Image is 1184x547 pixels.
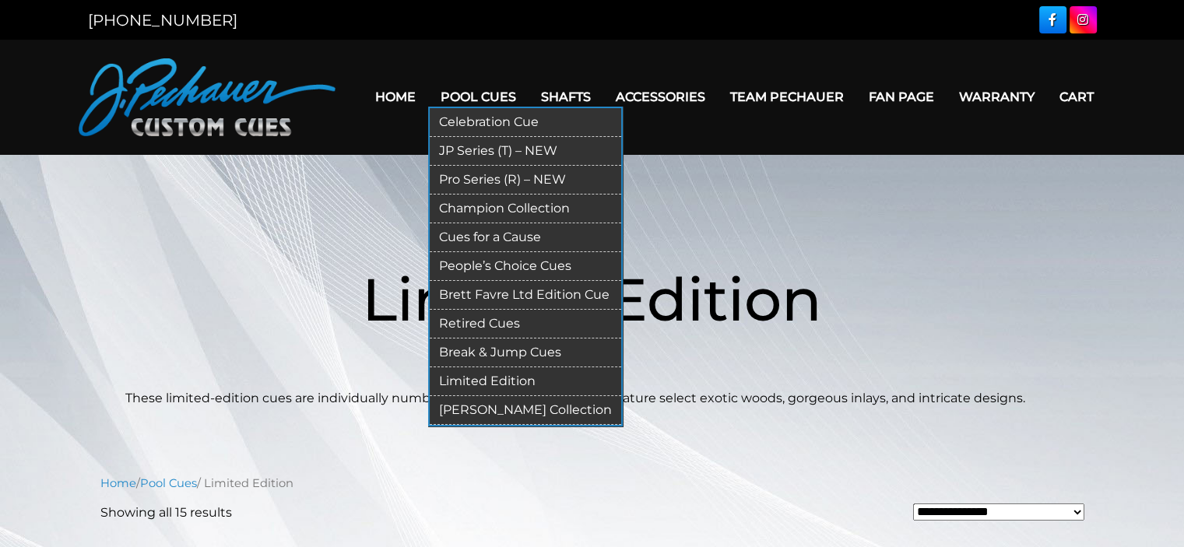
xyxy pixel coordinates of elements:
a: Break & Jump Cues [430,338,621,367]
a: Limited Edition [430,367,621,396]
a: People’s Choice Cues [430,252,621,281]
select: Shop order [913,503,1084,521]
span: Limited Edition [362,263,822,335]
p: These limited-edition cues are individually numbered and signed. These cues feature select exotic... [125,389,1059,408]
a: Cart [1047,77,1106,117]
a: Brett Favre Ltd Edition Cue [430,281,621,310]
a: Champion Collection [430,195,621,223]
a: Fan Page [856,77,947,117]
a: JP Series (T) – NEW [430,137,621,166]
a: Shafts [529,77,603,117]
a: Team Pechauer [718,77,856,117]
a: [PERSON_NAME] Collection [430,396,621,425]
a: Pro Series (R) – NEW [430,166,621,195]
a: Home [363,77,428,117]
a: Warranty [947,77,1047,117]
a: Celebration Cue [430,108,621,137]
a: Accessories [603,77,718,117]
a: Pool Cues [140,476,197,490]
a: Home [100,476,136,490]
nav: Breadcrumb [100,475,1084,492]
a: Cues for a Cause [430,223,621,252]
a: Retired Cues [430,310,621,338]
a: Pool Cues [428,77,529,117]
p: Showing all 15 results [100,503,232,522]
img: Pechauer Custom Cues [79,58,336,136]
a: [PHONE_NUMBER] [88,11,237,30]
